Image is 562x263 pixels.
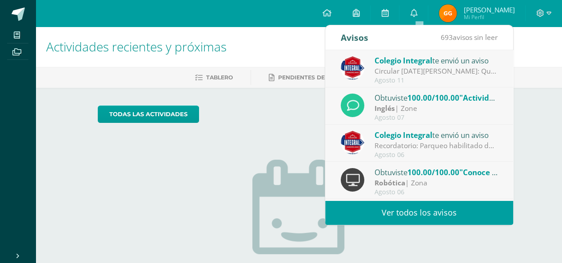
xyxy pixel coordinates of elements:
span: 100.00/100.00 [407,93,459,103]
span: avisos sin leer [441,32,498,42]
div: te envió un aviso [375,129,498,141]
div: | Zone [375,103,498,114]
span: Colegio Integral [375,55,432,66]
img: 3d8ecf278a7f74c562a74fe44b321cd5.png [341,56,364,80]
div: Agosto 06 [375,151,498,159]
div: Agosto 11 [375,77,498,84]
a: todas las Actividades [98,106,199,123]
span: Pendientes de entrega [278,74,354,81]
strong: Inglés [375,103,395,113]
span: 693 [441,32,453,42]
img: 3ac5bba4c81b68d6ba913679f05c691b.png [439,4,457,22]
a: Tablero [195,71,233,85]
div: Obtuviste en [375,92,498,103]
div: | Zona [375,178,498,188]
img: 3d8ecf278a7f74c562a74fe44b321cd5.png [341,131,364,154]
strong: Robótica [375,178,405,188]
a: Pendientes de entrega [269,71,354,85]
span: Actividades recientes y próximas [46,38,227,55]
div: Agosto 07 [375,114,498,122]
div: Recordatorio: Parqueo habilitado durante la feria de negocios para 3° y 4° primaria, será por el ... [375,141,498,151]
span: Tablero [206,74,233,81]
a: Ver todos los avisos [325,200,513,225]
div: Circular 11 de agosto 2025: Querida comunidad educativa, te trasladamos este PDF con la circular ... [375,66,498,76]
div: Agosto 06 [375,188,498,196]
div: Avisos [341,25,368,50]
div: te envió un aviso [375,55,498,66]
span: 100.00/100.00 [407,167,459,177]
span: Mi Perfil [463,13,514,21]
span: [PERSON_NAME] [463,5,514,14]
div: Obtuviste en [375,166,498,178]
span: Colegio Integral [375,130,432,140]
